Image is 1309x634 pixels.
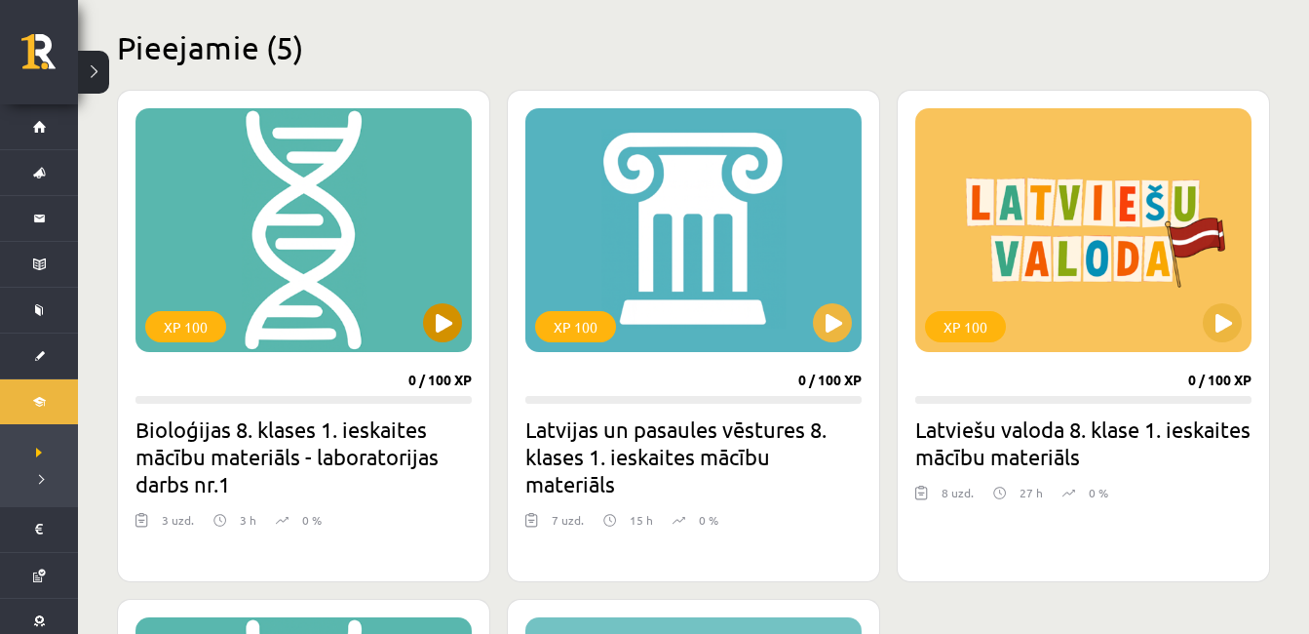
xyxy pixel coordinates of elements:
[699,511,718,529] p: 0 %
[1089,484,1108,501] p: 0 %
[162,511,194,540] div: 3 uzd.
[21,34,78,83] a: Rīgas 1. Tālmācības vidusskola
[1020,484,1043,501] p: 27 h
[915,416,1251,470] h2: Latviešu valoda 8. klase 1. ieskaites mācību materiāls
[117,28,1270,66] h2: Pieejamie (5)
[145,311,226,342] div: XP 100
[525,416,862,497] h2: Latvijas un pasaules vēstures 8. klases 1. ieskaites mācību materiāls
[925,311,1006,342] div: XP 100
[302,511,322,529] p: 0 %
[552,511,584,540] div: 7 uzd.
[240,511,256,529] p: 3 h
[630,511,653,529] p: 15 h
[535,311,616,342] div: XP 100
[942,484,974,513] div: 8 uzd.
[135,416,472,497] h2: Bioloģijas 8. klases 1. ieskaites mācību materiāls - laboratorijas darbs nr.1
